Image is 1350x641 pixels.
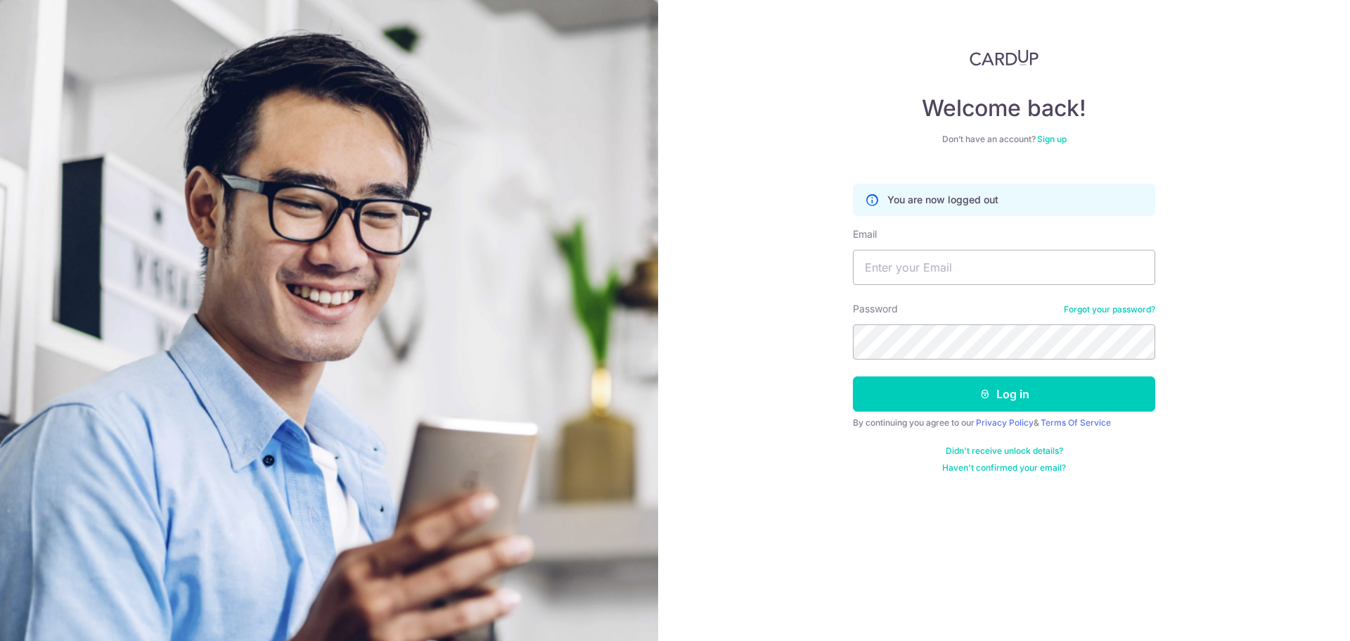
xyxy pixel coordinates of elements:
a: Didn't receive unlock details? [946,445,1063,457]
a: Forgot your password? [1064,304,1155,315]
div: By continuing you agree to our & [853,417,1155,429]
img: CardUp Logo [970,49,1039,66]
label: Password [853,302,898,316]
button: Log in [853,376,1155,412]
a: Privacy Policy [976,417,1034,428]
div: Don’t have an account? [853,134,1155,145]
input: Enter your Email [853,250,1155,285]
label: Email [853,227,877,241]
a: Sign up [1037,134,1067,144]
h4: Welcome back! [853,94,1155,122]
a: Terms Of Service [1041,417,1111,428]
a: Haven't confirmed your email? [942,462,1066,474]
p: You are now logged out [887,193,998,207]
